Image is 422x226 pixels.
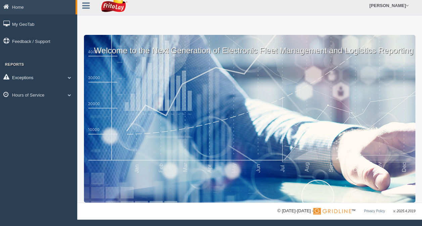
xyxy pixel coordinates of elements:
img: Gridline [313,208,351,215]
div: © [DATE]-[DATE] - ™ [277,208,415,215]
a: Privacy Policy [364,209,385,213]
p: Welcome to the Next Generation of Electronic Fleet Management and Logistics Reporting [84,35,415,56]
span: v. 2025.4.2019 [393,209,415,213]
